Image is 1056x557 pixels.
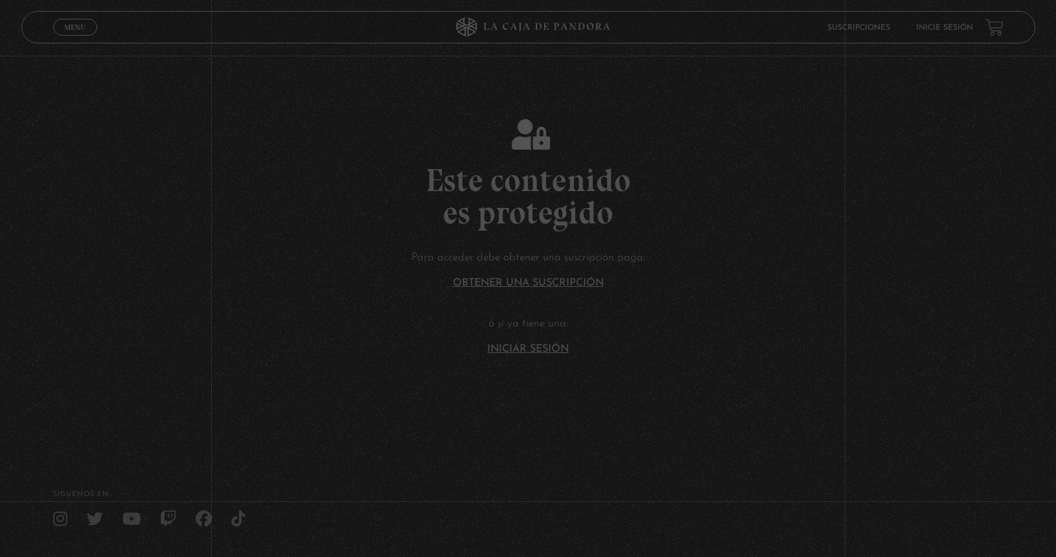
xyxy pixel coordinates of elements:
[453,278,604,288] a: Obtener una suscripción
[60,34,90,43] span: Cerrar
[64,23,86,31] span: Menu
[827,24,890,32] a: Suscripciones
[915,24,972,32] a: Inicie sesión
[985,19,1003,36] a: View your shopping cart
[487,344,569,354] a: Iniciar Sesión
[53,491,1004,498] h4: SÍguenos en:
